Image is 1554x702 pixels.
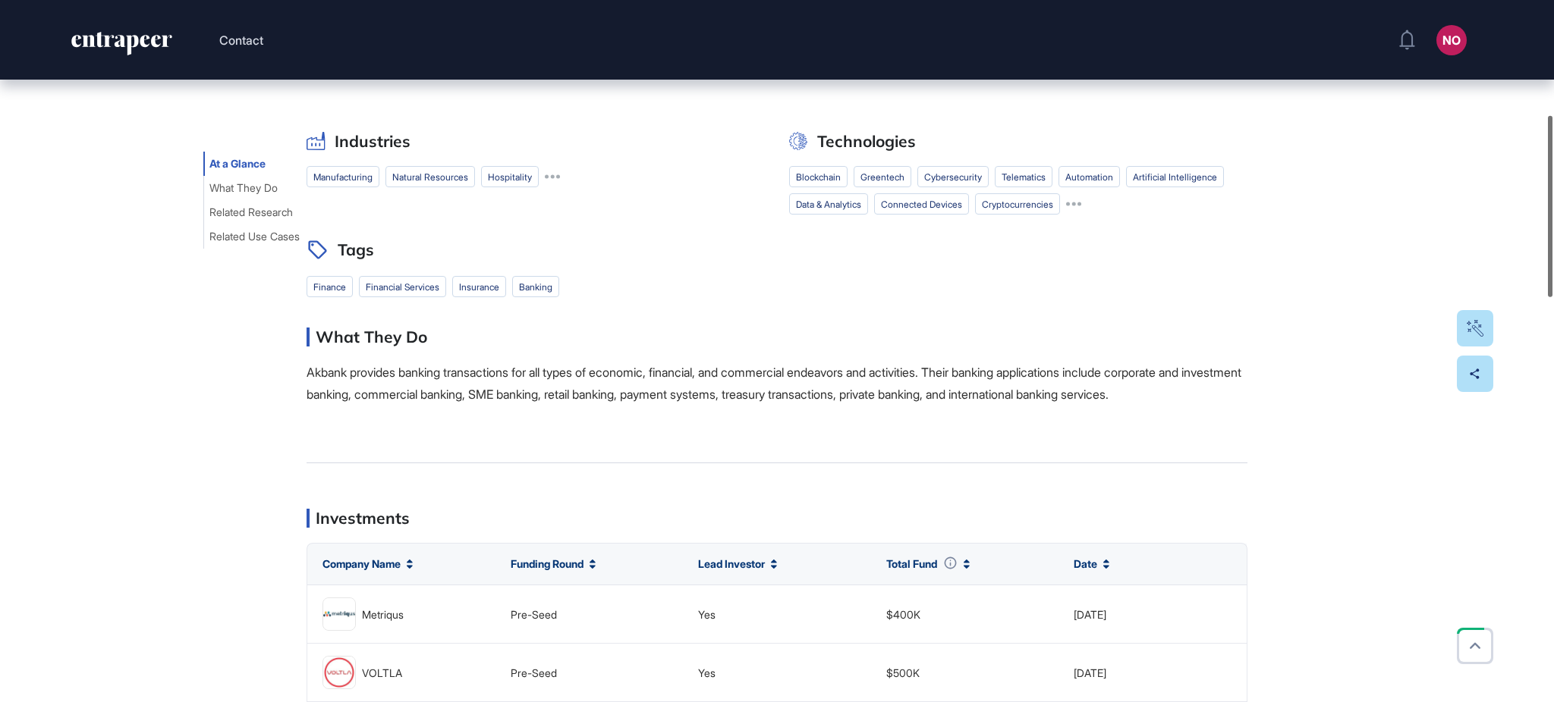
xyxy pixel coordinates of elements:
[511,666,557,678] div: Pre-Seed
[209,158,266,170] span: At a Glance
[1074,666,1106,678] div: [DATE]
[1074,608,1106,619] div: [DATE]
[481,166,539,187] li: Hospitality
[452,276,506,297] li: insurance
[307,362,1247,406] p: Akbank provides banking transactions for all types of economic, financial, and commercial endeavo...
[203,200,299,224] button: Related Research
[1074,558,1097,570] span: Date
[209,182,278,194] span: What They Do
[698,666,716,678] div: Yes
[335,132,411,151] h2: Industries
[322,558,401,570] span: Company Name
[1059,166,1120,187] li: automation
[512,276,559,297] li: banking
[322,656,356,689] a: image
[385,166,475,187] li: natural resources
[511,558,584,570] span: Funding Round
[203,152,272,176] button: At a Glance
[323,657,355,688] img: image
[1436,25,1467,55] button: NO
[789,193,868,215] li: data & analytics
[874,193,969,215] li: connected devices
[854,166,911,187] li: greentech
[886,558,937,570] span: Total Fund
[203,224,306,249] button: Related Use Cases
[70,32,174,61] a: entrapeer-logo
[209,206,293,218] span: Related Research
[789,166,848,187] li: blockchain
[817,132,916,151] h2: Technologies
[362,666,402,678] div: VOLTLA
[307,276,353,297] li: finance
[338,240,374,259] h2: Tags
[362,608,404,619] div: Metriqus
[917,166,989,187] li: cybersecurity
[995,166,1052,187] li: telematics
[209,230,300,243] span: Related Use Cases
[323,598,355,630] img: image
[886,608,920,619] div: $400K
[1126,166,1224,187] li: artificial intelligence
[322,597,356,631] a: image
[219,30,263,50] button: Contact
[698,558,765,570] span: Lead Investor
[316,509,410,528] h2: Investments
[307,166,379,187] li: manufacturing
[316,327,427,346] h2: What They Do
[511,608,557,619] div: Pre-Seed
[975,193,1060,215] li: cryptocurrencies
[203,176,284,200] button: What They Do
[698,608,716,619] div: Yes
[359,276,446,297] li: financial services
[886,666,920,678] div: $500K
